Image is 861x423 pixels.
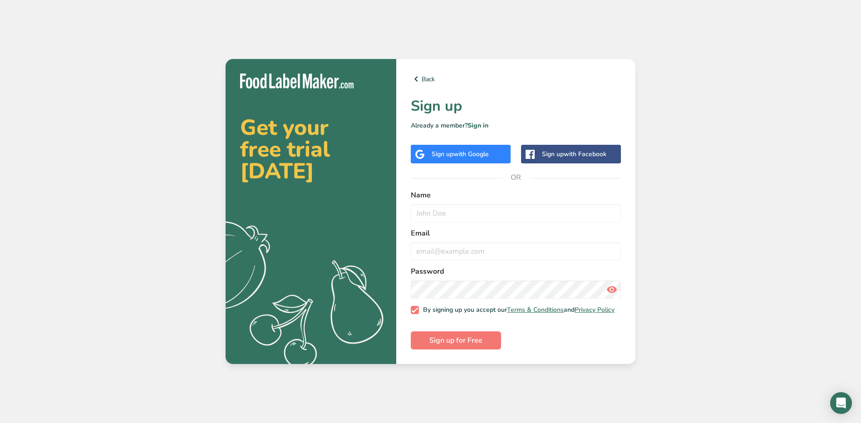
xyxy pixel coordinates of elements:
[411,121,621,130] p: Already a member?
[411,331,501,349] button: Sign up for Free
[542,149,606,159] div: Sign up
[411,95,621,117] h1: Sign up
[411,74,621,84] a: Back
[419,306,615,314] span: By signing up you accept our and
[564,150,606,158] span: with Facebook
[411,228,621,239] label: Email
[467,121,488,130] a: Sign in
[429,335,482,346] span: Sign up for Free
[240,74,354,89] img: Food Label Maker
[830,392,852,414] div: Open Intercom Messenger
[411,204,621,222] input: John Doe
[411,266,621,277] label: Password
[411,190,621,201] label: Name
[507,305,564,314] a: Terms & Conditions
[432,149,489,159] div: Sign up
[575,305,615,314] a: Privacy Policy
[502,164,530,191] span: OR
[453,150,489,158] span: with Google
[411,242,621,261] input: email@example.com
[240,117,382,182] h2: Get your free trial [DATE]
